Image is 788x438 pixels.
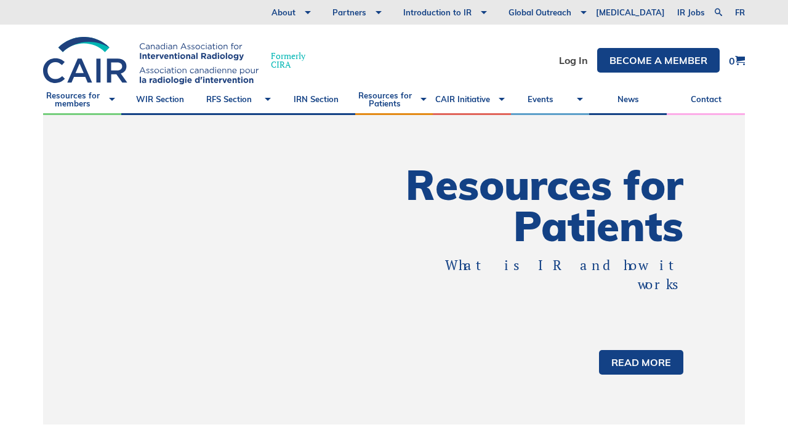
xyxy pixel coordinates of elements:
[121,84,199,115] a: WIR Section
[511,84,589,115] a: Events
[277,84,355,115] a: IRN Section
[43,37,259,84] img: CIRA
[433,84,511,115] a: CAIR Initiative
[735,9,745,17] a: fr
[43,84,121,115] a: Resources for members
[437,256,683,294] p: What is IR and how it works
[599,350,683,375] a: Read more
[559,55,588,65] a: Log In
[271,52,305,69] span: Formerly CIRA
[394,164,683,247] h1: Resources for Patients
[355,84,433,115] a: Resources for Patients
[43,37,318,84] a: FormerlyCIRA
[667,84,745,115] a: Contact
[589,84,667,115] a: News
[729,55,745,66] a: 0
[199,84,277,115] a: RFS Section
[597,48,720,73] a: Become a member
